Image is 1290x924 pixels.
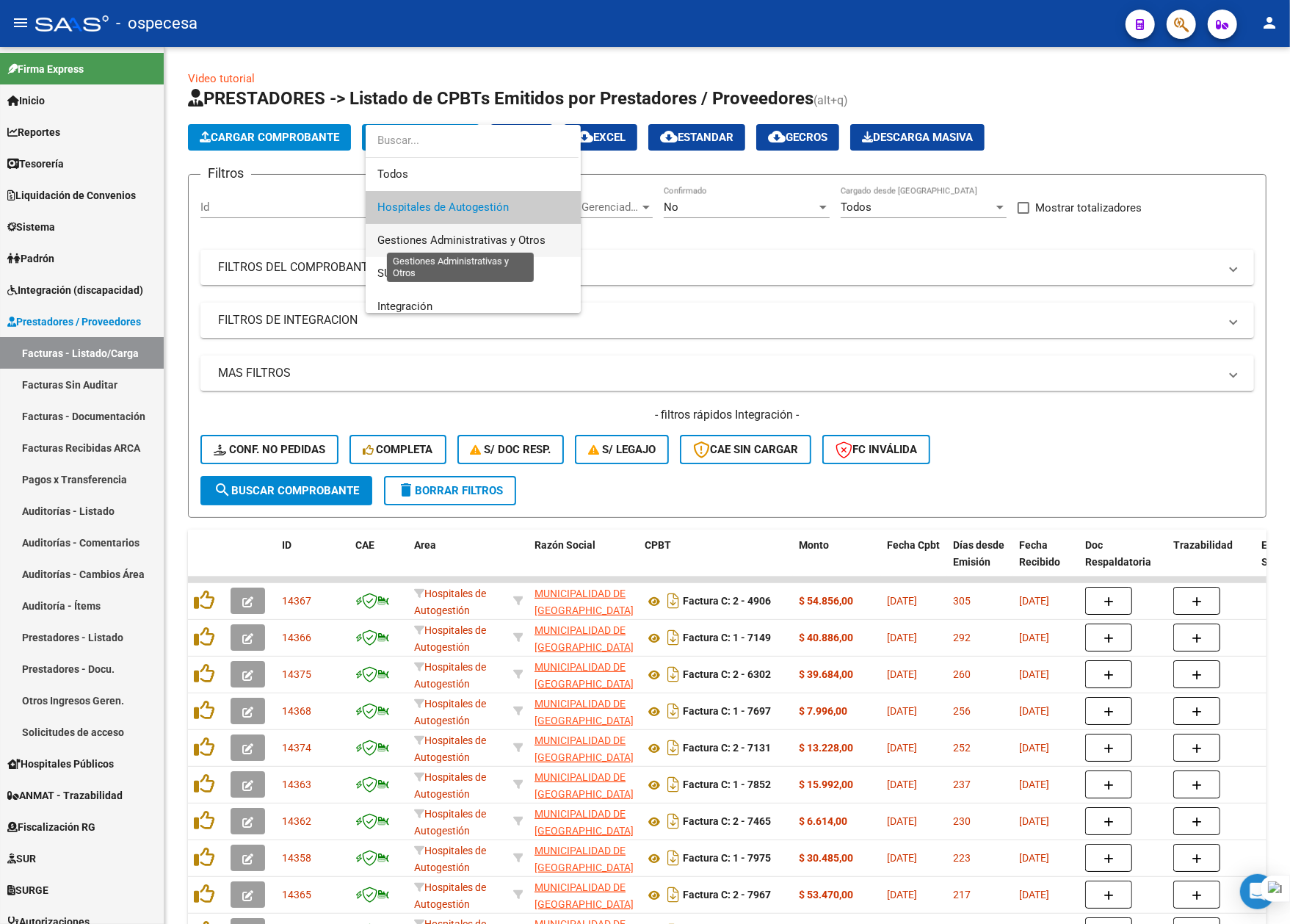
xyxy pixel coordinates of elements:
[366,124,579,157] input: dropdown search
[377,300,432,313] span: Integración
[1240,874,1275,909] div: Open Intercom Messenger
[377,267,398,280] span: SUR
[377,201,509,214] span: Hospitales de Autogestión
[377,234,546,247] span: Gestiones Administrativas y Otros
[377,158,569,191] span: Todos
